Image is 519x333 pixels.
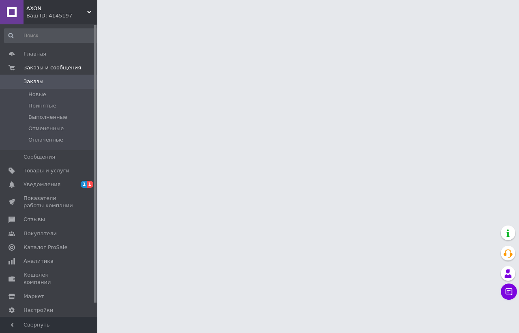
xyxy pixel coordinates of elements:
span: Покупатели [24,230,57,237]
span: Кошелек компании [24,271,75,286]
span: Отзывы [24,216,45,223]
span: Оплаченные [28,136,63,144]
span: Показатели работы компании [24,195,75,209]
span: Каталог ProSale [24,244,67,251]
span: 1 [81,181,87,188]
span: Отмененные [28,125,64,132]
span: 1 [87,181,93,188]
span: AXON [26,5,87,12]
button: Чат с покупателем [501,284,517,300]
span: Товары и услуги [24,167,69,174]
input: Поиск [4,28,100,43]
span: Маркет [24,293,44,300]
span: Главная [24,50,46,58]
span: Новые [28,91,46,98]
div: Ваш ID: 4145197 [26,12,97,19]
span: Настройки [24,307,53,314]
span: Уведомления [24,181,60,188]
span: Заказы [24,78,43,85]
span: Выполненные [28,114,67,121]
span: Сообщения [24,153,55,161]
span: Заказы и сообщения [24,64,81,71]
span: Принятые [28,102,56,110]
span: Аналитика [24,258,54,265]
